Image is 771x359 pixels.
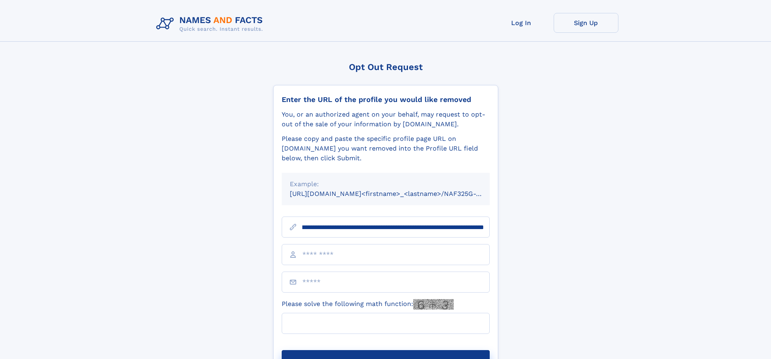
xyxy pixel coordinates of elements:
[282,134,490,163] div: Please copy and paste the specific profile page URL on [DOMAIN_NAME] you want removed into the Pr...
[282,95,490,104] div: Enter the URL of the profile you would like removed
[290,190,505,198] small: [URL][DOMAIN_NAME]<firstname>_<lastname>/NAF325G-xxxxxxxx
[282,110,490,129] div: You, or an authorized agent on your behalf, may request to opt-out of the sale of your informatio...
[282,299,454,310] label: Please solve the following math function:
[273,62,498,72] div: Opt Out Request
[554,13,618,33] a: Sign Up
[153,13,270,35] img: Logo Names and Facts
[290,179,482,189] div: Example:
[489,13,554,33] a: Log In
